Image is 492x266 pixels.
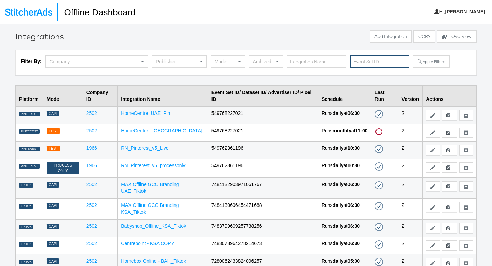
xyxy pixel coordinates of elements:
td: 549762361196 [208,141,318,159]
img: StitcherAds [5,8,52,16]
td: 2 [398,124,423,141]
th: Platform [16,85,43,106]
div: Capi [47,258,59,264]
button: Overview [437,30,477,43]
div: Mode [211,56,245,67]
strong: Filter By: [21,58,42,64]
a: 2502 [86,182,97,187]
strong: 06:00 [347,182,360,187]
button: Apply Filters [413,55,449,68]
div: Capi [47,111,59,117]
div: Publisher [152,56,206,67]
strong: daily [333,202,344,208]
td: 2 [398,220,423,237]
td: Runs at [318,220,371,237]
div: TIKTOK [19,225,33,229]
a: 2502 [86,202,97,208]
th: Mode [43,85,83,106]
strong: daily [333,145,344,151]
strong: daily [333,110,344,116]
div: PINTEREST [19,164,40,169]
div: Integrations [15,30,64,42]
a: Overview [437,30,477,44]
strong: daily [333,223,344,229]
td: 549768227021 [208,106,318,124]
b: [PERSON_NAME] [445,9,485,14]
th: Actions [423,85,477,106]
td: 7484130696454471688 [208,199,318,220]
div: Capi [47,241,59,247]
td: Runs at [318,124,371,141]
div: PINTEREST [19,112,40,117]
strong: 11:00 [355,128,368,133]
a: 2502 [86,128,97,133]
td: 2 [398,237,423,254]
a: CCPA [413,30,435,44]
th: Schedule [318,85,371,106]
a: RN_Pinterest_v5_processonly [121,163,185,168]
td: Runs at [318,106,371,124]
div: Capi [47,182,59,188]
td: 2 [398,106,423,124]
div: PINTEREST [19,129,40,134]
td: 7483799609257738256 [208,220,318,237]
button: CCPA [413,30,435,43]
div: Company [46,56,148,67]
strong: daily [333,258,344,264]
td: Runs at [318,178,371,199]
div: Archived [249,56,283,67]
strong: 05:00 [347,258,360,264]
td: 7483078964278214673 [208,237,318,254]
div: TIKTOK [19,204,33,209]
div: TIKTOK [19,183,33,188]
strong: 10:30 [347,163,360,168]
strong: 10:30 [347,145,360,151]
td: 2 [398,159,423,177]
td: 7484132903971061767 [208,178,318,199]
div: Test [47,146,60,151]
div: Capi [47,224,59,229]
td: Runs at [318,199,371,220]
td: Runs at [318,237,371,254]
a: RN_Pinterest_v5_Live [121,145,168,151]
a: HomeCentre - [GEOGRAPHIC_DATA] [121,128,202,133]
div: TIKTOK [19,242,33,247]
td: Runs at [318,159,371,177]
a: HomeCentre_UAE_Pin [121,110,170,116]
a: 2502 [86,223,97,229]
td: Runs at [318,141,371,159]
a: 1966 [86,145,97,151]
button: Add Integration [370,30,412,43]
td: 549762361196 [208,159,318,177]
div: Capi [47,203,59,209]
div: PINTEREST [19,147,40,151]
input: Event Set ID [350,55,409,68]
a: Babyshop_Offline_KSA_Tiktok [121,223,186,229]
a: Centrepoint - KSA COPY [121,241,174,246]
strong: daily [333,241,344,246]
th: Version [398,85,423,106]
a: MAX Offline GCC Branding UAE_Tiktok [121,182,179,194]
div: Process Only [47,162,79,174]
h1: Offline Dashboard [57,3,135,21]
strong: 06:00 [347,110,360,116]
strong: 06:30 [347,241,360,246]
a: 2502 [86,241,97,246]
a: 2502 [86,258,97,264]
a: 1966 [86,163,97,168]
a: Homebox Online - BAH_Tiktok [121,258,186,264]
th: Event Set ID/ Dataset ID/ Advertiser ID/ Pixel ID [208,85,318,106]
th: Last Run [371,85,398,106]
a: 2502 [86,110,97,116]
th: Company ID [83,85,118,106]
div: TIKTOK [19,260,33,264]
strong: monthly [333,128,351,133]
input: Integration Name [287,55,346,68]
strong: 06:30 [347,202,360,208]
td: 2 [398,199,423,220]
td: 2 [398,141,423,159]
strong: daily [333,182,344,187]
strong: daily [333,163,344,168]
th: Integration Name [118,85,208,106]
strong: 06:30 [347,223,360,229]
